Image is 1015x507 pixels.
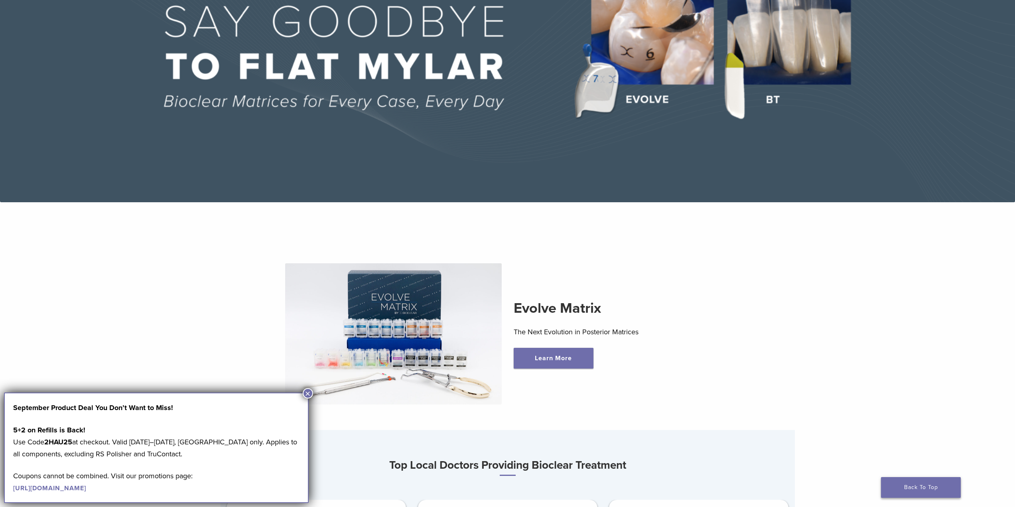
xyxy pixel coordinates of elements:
[13,484,86,492] a: [URL][DOMAIN_NAME]
[13,426,85,434] strong: 5+2 on Refills is Back!
[303,388,313,398] button: Close
[13,403,173,412] strong: September Product Deal You Don’t Want to Miss!
[285,263,502,404] img: Evolve Matrix
[514,348,593,369] a: Learn More
[881,477,961,498] a: Back To Top
[13,424,300,460] p: Use Code at checkout. Valid [DATE]–[DATE], [GEOGRAPHIC_DATA] only. Applies to all components, exc...
[514,326,730,338] p: The Next Evolution in Posterior Matrices
[44,438,72,446] strong: 2HAU25
[514,299,730,318] h2: Evolve Matrix
[13,470,300,494] p: Coupons cannot be combined. Visit our promotions page:
[221,456,795,476] h3: Top Local Doctors Providing Bioclear Treatment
